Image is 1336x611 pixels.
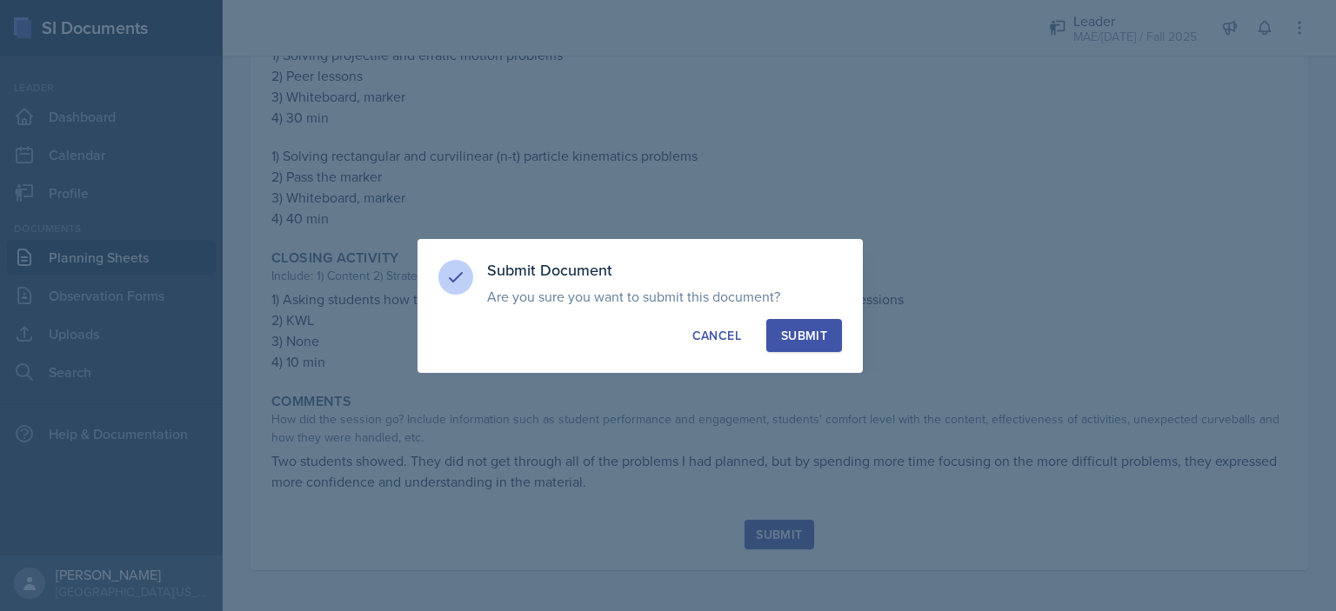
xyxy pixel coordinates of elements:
[781,327,827,344] div: Submit
[766,319,842,352] button: Submit
[487,288,842,305] p: Are you sure you want to submit this document?
[692,327,741,344] div: Cancel
[487,260,842,281] h3: Submit Document
[678,319,756,352] button: Cancel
